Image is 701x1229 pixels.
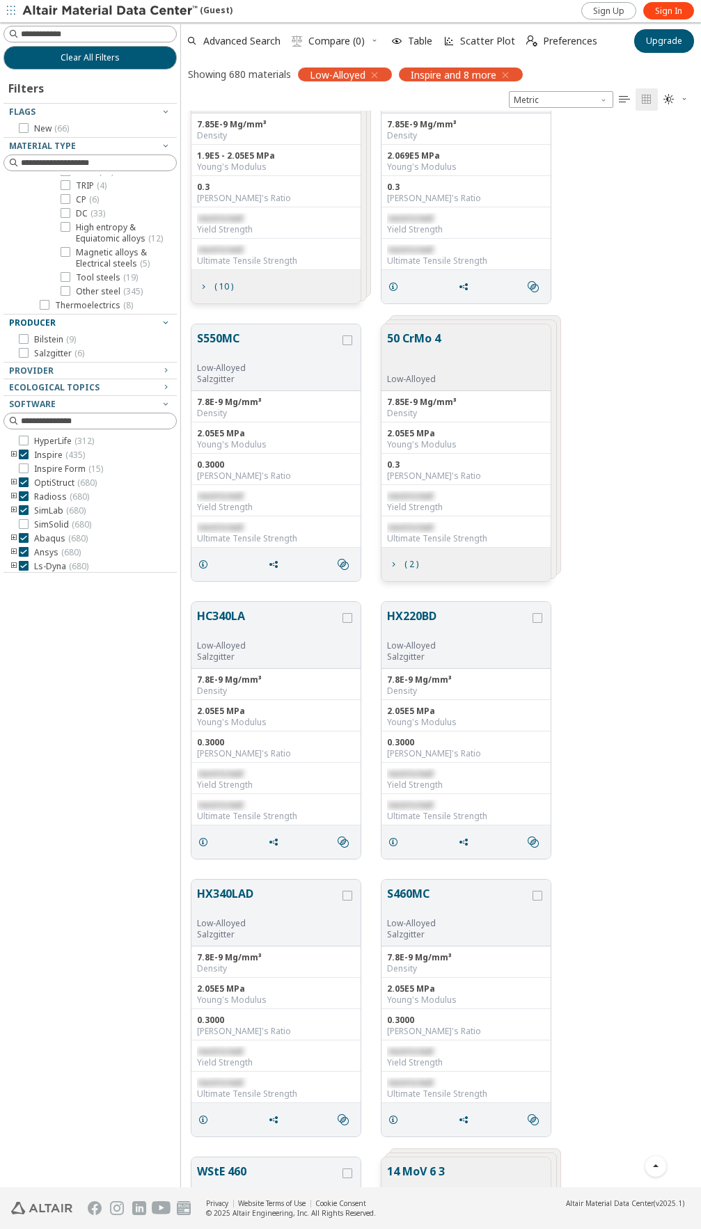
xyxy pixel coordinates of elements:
[387,1057,545,1068] div: Yield Strength
[521,828,551,856] button: Similar search
[452,273,481,301] button: Share
[387,193,545,204] div: [PERSON_NAME]'s Ratio
[3,379,177,396] button: Ecological Topics
[9,477,19,489] i: toogle group
[197,439,355,450] div: Young's Modulus
[387,330,441,374] button: 50 CrMo 4
[197,737,355,748] div: 0.3000
[181,111,701,1187] div: grid
[387,119,545,130] div: 7.85E-9 Mg/mm³
[338,559,349,570] i: 
[197,397,355,408] div: 7.8E-9 Mg/mm³
[197,1045,243,1057] span: restricted
[9,561,19,572] i: toogle group
[76,222,171,244] span: High entropy & Equiatomic alloys
[197,330,340,363] button: S550MC
[34,123,69,134] span: New
[197,119,355,130] div: 7.85E-9 Mg/mm³
[452,1106,481,1134] button: Share
[22,4,233,18] div: (Guest)
[191,828,221,856] button: Details
[387,994,545,1006] div: Young's Modulus
[197,885,340,918] button: HX340LAD
[387,224,545,235] div: Yield Strength
[191,1106,221,1134] button: Details
[566,1198,654,1208] span: Altair Material Data Center
[408,36,432,46] span: Table
[197,1163,340,1207] button: WStE 460
[55,300,133,311] span: Thermoelectrics
[197,994,355,1006] div: Young's Modulus
[197,459,355,470] div: 0.3000
[387,521,433,533] span: restricted
[90,207,105,219] span: ( 33 )
[9,491,19,502] i: toogle group
[636,88,658,111] button: Tile View
[9,106,36,118] span: Flags
[387,1088,545,1100] div: Ultimate Tensile Strength
[528,281,539,292] i: 
[387,737,545,748] div: 0.3000
[9,317,56,328] span: Producer
[387,470,545,482] div: [PERSON_NAME]'s Ratio
[34,334,76,345] span: Bilstein
[9,450,19,461] i: toogle group
[206,1198,228,1208] a: Privacy
[387,1163,445,1207] button: 14 MoV 6 3
[387,1026,545,1037] div: [PERSON_NAME]'s Ratio
[70,491,89,502] span: ( 680 )
[197,674,355,685] div: 7.8E-9 Mg/mm³
[197,1088,355,1100] div: Ultimate Tensile Strength
[197,1026,355,1037] div: [PERSON_NAME]'s Ratio
[197,768,243,779] span: restricted
[76,208,105,219] span: DC
[72,518,91,530] span: ( 680 )
[387,502,545,513] div: Yield Strength
[331,1106,361,1134] button: Similar search
[9,140,76,152] span: Material Type
[387,428,545,439] div: 2.05E5 MPa
[89,193,99,205] span: ( 6 )
[387,929,530,940] p: Salzgitter
[528,836,539,848] i: 
[387,161,545,173] div: Young's Modulus
[54,122,69,134] span: ( 66 )
[315,1198,366,1208] a: Cookie Consent
[387,150,545,161] div: 2.069E5 MPa
[9,365,54,376] span: Provider
[197,502,355,513] div: Yield Strength
[387,918,530,929] div: Low-Alloyed
[381,1106,411,1134] button: Details
[262,828,291,856] button: Share
[387,408,545,419] div: Density
[3,138,177,154] button: Material Type
[34,436,94,447] span: HyperLife
[262,550,291,578] button: Share
[387,490,433,502] span: restricted
[387,1015,545,1026] div: 0.3000
[34,505,86,516] span: SimLab
[9,505,19,516] i: toogle group
[566,1198,684,1208] div: (v2025.1)
[197,779,355,791] div: Yield Strength
[338,1114,349,1125] i: 
[613,88,636,111] button: Table View
[197,706,355,717] div: 2.05E5 MPa
[123,285,143,297] span: ( 345 )
[308,36,365,46] span: Compare (0)
[641,94,652,105] i: 
[387,439,545,450] div: Young's Modulus
[460,36,515,46] span: Scatter Plot
[387,768,433,779] span: restricted
[197,182,355,193] div: 0.3
[411,68,496,81] span: Inspire and 8 more
[9,547,19,558] i: toogle group
[22,4,200,18] img: Altair Material Data Center
[97,180,107,191] span: ( 4 )
[331,828,361,856] button: Similar search
[381,828,411,856] button: Details
[663,94,675,105] i: 
[74,347,84,359] span: ( 6 )
[197,685,355,697] div: Density
[197,608,340,640] button: HC340LA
